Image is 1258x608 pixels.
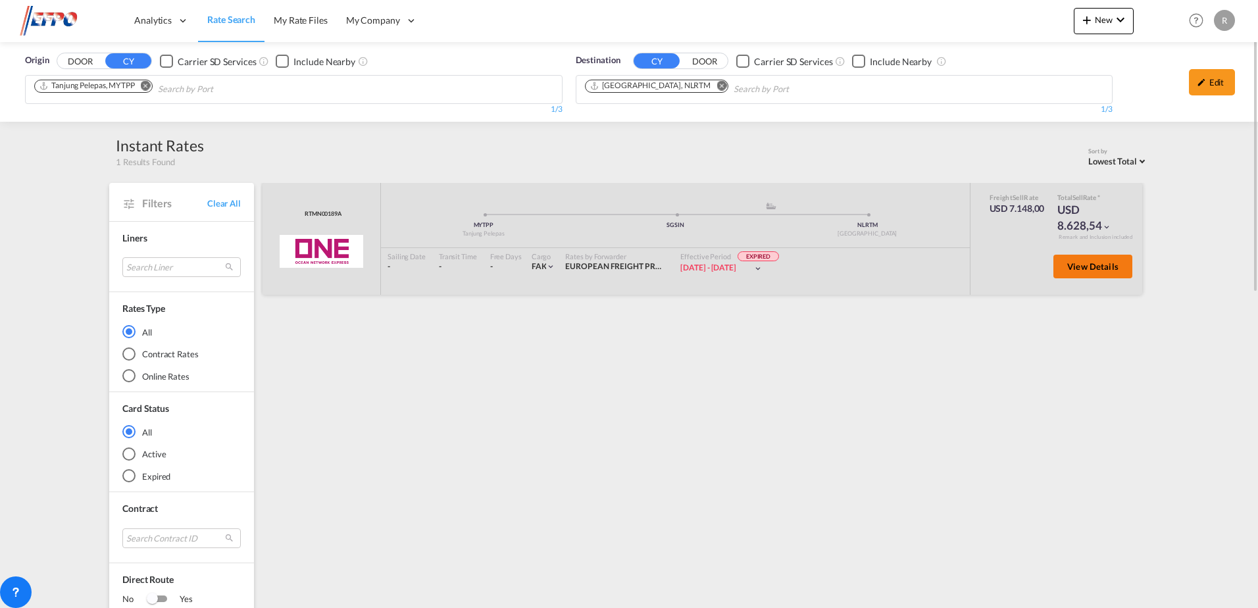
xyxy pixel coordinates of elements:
div: Carrier SD Services [754,55,832,68]
div: Transit Time [439,251,477,261]
div: SGSIN [580,221,772,230]
div: Freight Rate [990,193,1045,202]
span: Yes [166,593,193,606]
div: EUROPEAN FREIGHT PROCUREMENT ORG [565,261,667,272]
div: 1/3 [576,104,1113,115]
span: Sell [1072,193,1083,201]
div: Rates Type [122,302,165,315]
md-chips-wrap: Chips container. Use arrow keys to select chips. [583,76,865,100]
md-radio-button: Online Rates [122,370,241,383]
div: Press delete to remove this chip. [590,80,714,91]
span: Contract [122,503,158,514]
div: - [439,261,477,272]
button: DOOR [682,54,728,69]
md-icon: icon-pencil [1197,78,1206,87]
div: 01 Jul 2025 - 15 Jul 2025 [680,263,736,274]
div: - [490,261,493,272]
md-icon: icon-chevron-down [546,262,555,271]
span: Subject to Remarks [1096,193,1100,201]
div: Cargo [532,251,556,261]
div: Tanjung Pelepas [388,230,580,238]
md-radio-button: Expired [122,470,241,483]
div: R [1214,10,1235,31]
span: Lowest Total [1088,156,1137,166]
md-radio-button: All [122,425,241,438]
img: ONE [280,235,363,268]
div: Effective Period [680,251,779,263]
span: View Details [1067,261,1119,272]
button: icon-plus 400-fgNewicon-chevron-down [1074,8,1134,34]
input: Search by Port [158,79,283,100]
button: Remove [132,80,152,93]
div: Include Nearby [293,55,355,68]
div: icon-pencilEdit [1189,69,1235,95]
div: [GEOGRAPHIC_DATA] [771,230,963,238]
md-icon: Unchecked: Ignores neighbouring ports when fetching rates.Checked : Includes neighbouring ports w... [358,56,368,66]
span: 1 Results Found [116,156,175,168]
div: Include Nearby [870,55,932,68]
span: My Rate Files [274,14,328,26]
span: Origin [25,54,49,67]
button: Remove [708,80,728,93]
md-icon: icon-chevron-down [1102,222,1111,232]
md-checkbox: Checkbox No Ink [160,54,256,68]
span: Destination [576,54,620,67]
md-icon: Unchecked: Search for CY (Container Yard) services for all selected carriers.Checked : Search for... [259,56,269,66]
div: MYTPP [388,221,580,230]
div: USD 8.628,54 [1057,202,1123,234]
span: No [122,593,147,606]
div: Rates by Forwarder [565,251,667,261]
span: Liners [122,232,147,243]
span: RTMN00189A [301,210,341,218]
md-icon: Unchecked: Ignores neighbouring ports when fetching rates.Checked : Includes neighbouring ports w... [936,56,947,66]
md-checkbox: Checkbox No Ink [276,54,355,68]
md-radio-button: All [122,325,241,338]
span: New [1079,14,1128,25]
md-icon: icon-plus 400-fg [1079,12,1095,28]
md-radio-button: Contract Rates [122,347,241,361]
div: Sailing Date [388,251,426,261]
md-chips-wrap: Chips container. Use arrow keys to select chips. [32,76,288,100]
md-icon: Unchecked: Search for CY (Container Yard) services for all selected carriers.Checked : Search for... [835,56,845,66]
div: - [388,261,426,272]
div: Free Days [490,251,522,261]
div: Total Rate [1057,193,1123,202]
span: My Company [346,14,400,27]
span: Filters [142,196,207,211]
span: Rate Search [207,14,255,25]
div: 1/3 [25,104,563,115]
div: NLRTM [771,221,963,230]
div: Help [1185,9,1214,33]
span: FAK [532,261,547,271]
div: Carrier SD Services [178,55,256,68]
span: Clear All [207,197,241,209]
span: Help [1185,9,1207,32]
span: EXPIRED [738,251,779,262]
div: Card Status [122,402,169,415]
div: Press delete to remove this chip. [39,80,138,91]
md-icon: assets/icons/custom/ship-fill.svg [763,203,779,209]
button: DOOR [57,54,103,69]
img: d38966e06f5511efa686cdb0e1f57a29.png [20,6,109,36]
div: Rotterdam, NLRTM [590,80,711,91]
span: Analytics [134,14,172,27]
div: Instant Rates [116,135,204,156]
button: CY [634,53,680,68]
div: Contract / Rate Agreement / Tariff / Spot Pricing Reference Number: RTMN00189A [301,210,341,218]
md-icon: icon-chevron-down [1113,12,1128,28]
md-radio-button: Active [122,447,241,461]
div: USD 7.148,00 [990,202,1045,215]
span: Sell [1013,193,1024,201]
md-icon: icon-chevron-down [753,264,763,273]
button: View Details [1053,255,1132,278]
span: [DATE] - [DATE] [680,263,736,272]
md-select: Select: Lowest Total [1088,153,1149,168]
md-checkbox: Checkbox No Ink [736,54,832,68]
span: EUROPEAN FREIGHT PROCUREMENT ORG [565,261,723,271]
div: Tanjung Pelepas, MYTPP [39,80,135,91]
md-checkbox: Checkbox No Ink [852,54,932,68]
div: Remark and Inclusion included [1049,234,1142,241]
input: Search by Port [734,79,859,100]
span: Direct Route [122,573,241,593]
